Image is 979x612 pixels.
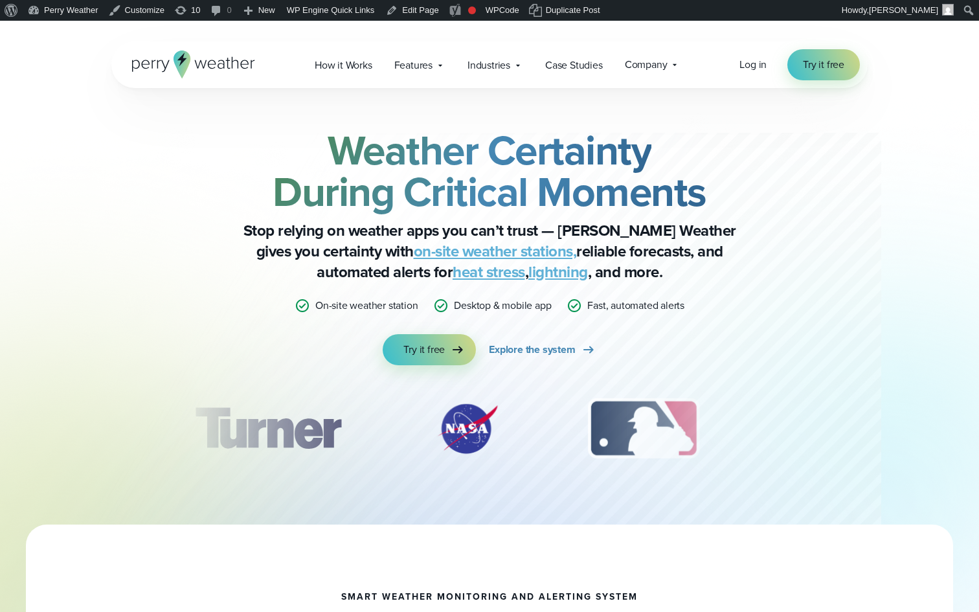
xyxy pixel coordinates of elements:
a: lightning [528,260,588,284]
div: 4 of 12 [774,396,878,461]
span: Explore the system [489,342,575,357]
a: heat stress [453,260,525,284]
img: MLB.svg [575,396,712,461]
a: on-site weather stations, [414,240,577,263]
span: Log in [739,57,767,72]
div: 2 of 12 [422,396,513,461]
span: Case Studies [545,58,603,73]
div: 3 of 12 [575,396,712,461]
span: [PERSON_NAME] [869,5,938,15]
span: Try it free [403,342,445,357]
span: Try it free [803,57,844,73]
a: Try it free [787,49,860,80]
strong: Weather Certainty During Critical Moments [273,120,706,222]
a: Try it free [383,334,476,365]
img: Turner-Construction_1.svg [176,396,360,461]
div: Focus keyphrase not set [468,6,476,14]
p: On-site weather station [315,298,418,313]
a: Case Studies [534,52,614,78]
a: Log in [739,57,767,73]
p: Desktop & mobile app [454,298,551,313]
h1: smart weather monitoring and alerting system [341,592,638,602]
div: slideshow [176,396,803,468]
img: PGA.svg [774,396,878,461]
a: How it Works [304,52,383,78]
span: How it Works [315,58,372,73]
span: Industries [467,58,510,73]
div: 1 of 12 [176,396,360,461]
a: Explore the system [489,334,596,365]
span: Company [625,57,668,73]
span: Features [394,58,433,73]
p: Stop relying on weather apps you can’t trust — [PERSON_NAME] Weather gives you certainty with rel... [231,220,748,282]
p: Fast, automated alerts [587,298,684,313]
img: NASA.svg [422,396,513,461]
